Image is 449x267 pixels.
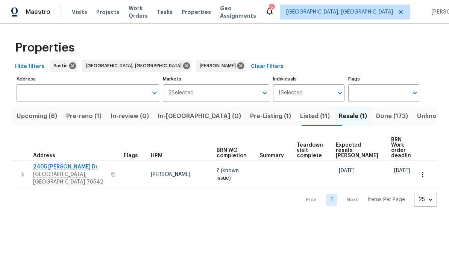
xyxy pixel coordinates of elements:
span: Hide filters [15,62,44,71]
div: [PERSON_NAME] [196,60,246,72]
span: BRN WO completion [217,148,247,158]
span: [GEOGRAPHIC_DATA], [GEOGRAPHIC_DATA] [86,62,185,70]
div: [GEOGRAPHIC_DATA], [GEOGRAPHIC_DATA] [82,60,191,72]
nav: Pagination Navigation [299,193,437,207]
button: Open [335,88,345,98]
span: Properties [182,8,211,16]
span: In-[GEOGRAPHIC_DATA] (0) [158,111,241,121]
span: Properties [15,44,74,52]
label: Address [17,77,159,81]
div: 25 [414,190,437,209]
span: Resale (1) [339,111,367,121]
span: Done (173) [376,111,408,121]
span: Pre-reno (1) [66,111,102,121]
span: Summary [259,153,284,158]
span: Maestro [26,8,50,16]
div: 2 [269,5,274,12]
span: Clear Filters [251,62,284,71]
span: ? (known issue) [217,168,239,181]
a: Goto page 1 [326,194,337,206]
span: Listed (11) [300,111,330,121]
span: Teardown visit complete [297,143,323,158]
span: Expected resale [PERSON_NAME] [336,143,378,158]
label: Flags [348,77,419,81]
span: [PERSON_NAME] [151,172,190,177]
button: Clear Filters [248,60,287,74]
span: HPM [151,153,162,158]
span: Work Orders [129,5,148,20]
span: Flags [124,153,138,158]
button: Hide filters [12,60,47,74]
span: Pre-Listing (1) [250,111,291,121]
span: Projects [96,8,120,16]
p: Items Per Page [367,196,405,203]
span: In-review (0) [111,111,149,121]
span: 1 Selected [278,90,303,96]
button: Open [149,88,160,98]
span: Visits [72,8,87,16]
span: Geo Assignments [220,5,256,20]
span: [DATE] [339,168,355,173]
span: 2 Selected [168,90,194,96]
div: Austin [50,60,77,72]
label: Markets [163,77,270,81]
span: Address [33,153,55,158]
button: Open [410,88,420,98]
span: Upcoming (6) [17,111,57,121]
span: [GEOGRAPHIC_DATA], [GEOGRAPHIC_DATA] [286,8,393,16]
span: Austin [53,62,71,70]
span: [PERSON_NAME] [200,62,239,70]
label: Individuals [273,77,344,81]
button: Open [259,88,270,98]
span: Tasks [157,9,173,15]
span: [DATE] [394,168,410,173]
span: BRN Work order deadline [391,137,414,158]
